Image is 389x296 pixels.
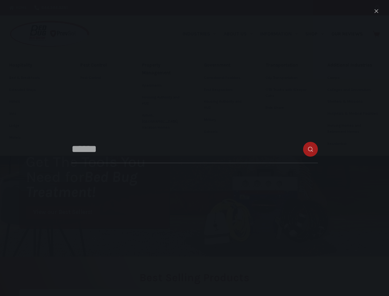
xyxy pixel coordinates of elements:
[33,209,92,215] span: View our Best Sellers!
[204,59,247,72] a: Government
[9,108,62,120] a: Inns
[26,168,137,201] i: Bed Bug Treatment!
[9,72,62,84] a: Bed & Breakfasts
[327,108,380,120] a: Hospitals & Medical Facilities
[265,84,309,102] a: OTR Trucks with Sleeper Cabs
[327,96,380,108] a: Shelters & Missions
[9,59,62,72] a: Hospitality
[375,6,380,10] button: Search
[327,15,367,52] a: Our Reviews
[327,120,380,138] a: Nursing Homes and Retirement Homes
[179,15,367,52] nav: Primary
[179,15,220,52] a: Industries
[204,96,247,114] a: Housing Authority and HUD
[327,59,380,72] a: Additional Industries
[302,15,327,52] a: Shop
[9,132,62,144] a: Motels
[9,20,90,48] img: Prevsol/Bed Bug Heat Doctor
[257,15,302,52] a: Information
[327,84,380,96] a: Colleges and Universities
[142,92,185,109] a: Housing Authority and HUD
[220,15,256,52] a: About Us
[265,102,309,114] a: Ride Share
[142,110,185,134] a: Airbnb, [GEOGRAPHIC_DATA], Vacation Homes
[5,2,23,21] button: Open LiveChat chat widget
[265,72,309,84] a: City Transportation
[26,154,169,199] h1: Get The Tools You Need for
[142,80,185,92] a: Apartments
[204,84,247,96] a: First Responders
[142,59,185,80] a: Property Management
[327,138,380,150] a: Residential
[204,126,247,138] a: Schools
[204,72,247,84] a: Correctional Facilities
[327,72,380,84] a: Camps
[9,120,62,132] a: Lodge
[19,272,370,283] h2: Best Selling Products
[265,59,309,72] a: Transportation
[26,206,100,219] a: View our Best Sellers!
[204,114,247,126] a: Military
[80,59,124,72] a: Pest Control
[9,96,62,108] a: Hotels
[9,84,62,96] a: Extended Stays
[80,72,124,84] a: Pest Control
